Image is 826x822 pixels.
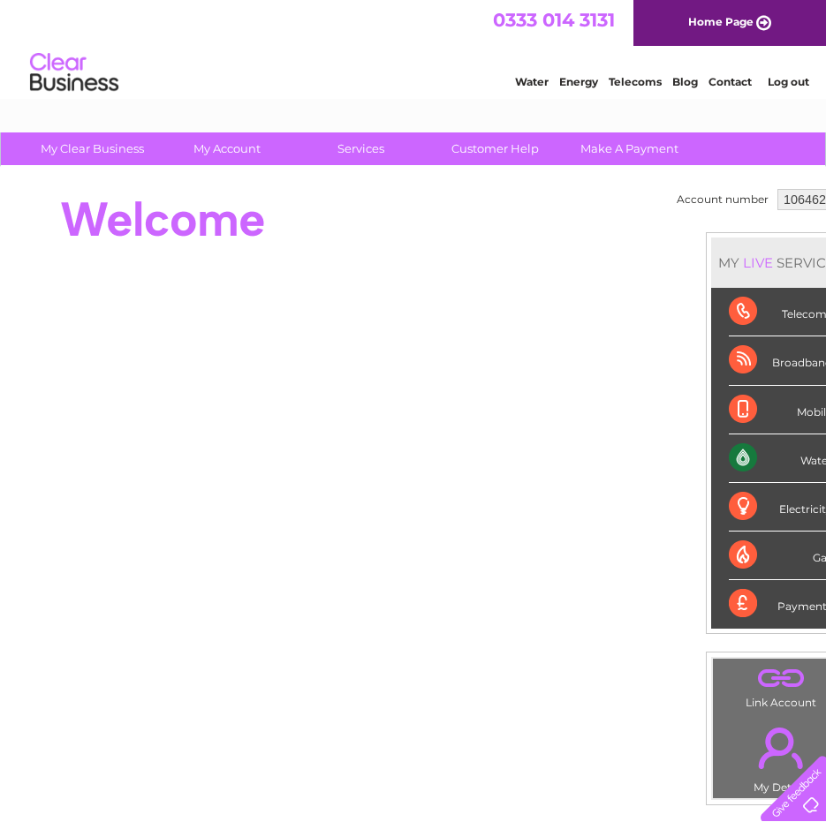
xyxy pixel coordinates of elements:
img: logo.png [29,46,119,100]
a: Log out [768,75,809,88]
a: Customer Help [422,132,568,165]
a: My Clear Business [19,132,165,165]
div: LIVE [739,254,777,271]
a: Contact [709,75,752,88]
a: Make A Payment [557,132,702,165]
a: Water [515,75,549,88]
td: Account number [672,185,773,215]
a: Telecoms [609,75,662,88]
a: Services [288,132,434,165]
a: Energy [559,75,598,88]
a: 0333 014 3131 [493,9,615,31]
a: My Account [154,132,299,165]
a: Blog [672,75,698,88]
